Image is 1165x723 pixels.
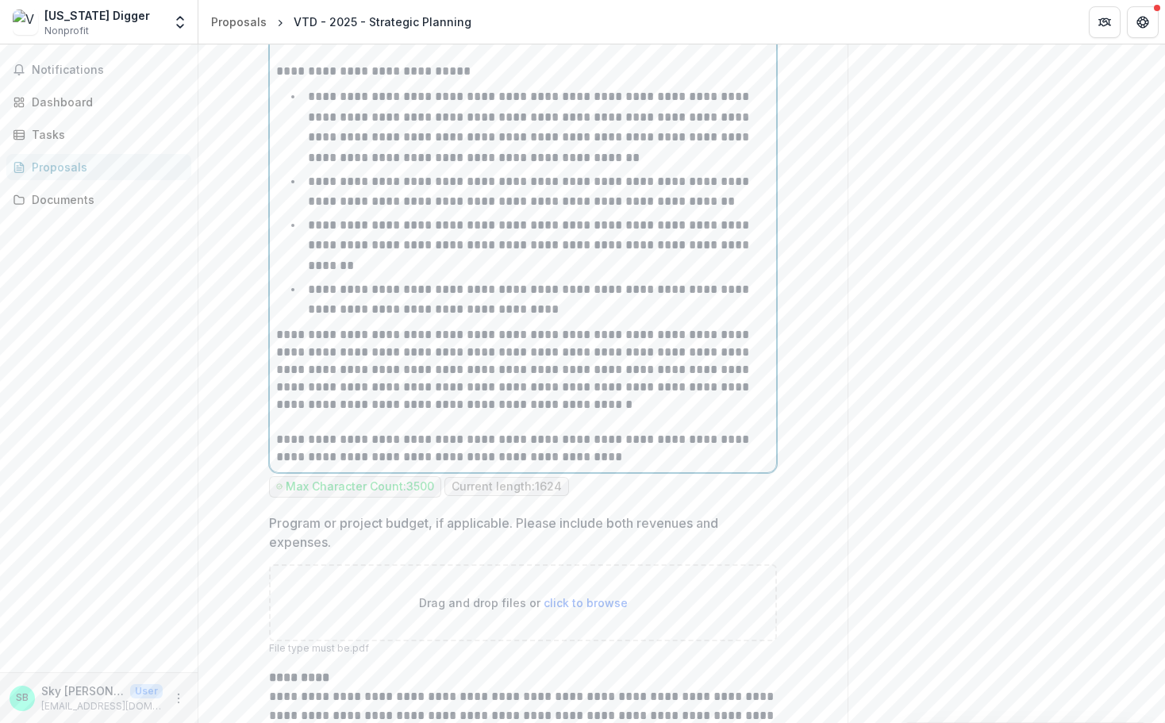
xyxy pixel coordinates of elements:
[544,596,628,610] span: click to browse
[41,683,124,699] p: Sky [PERSON_NAME]
[169,6,191,38] button: Open entity switcher
[32,126,179,143] div: Tasks
[169,689,188,708] button: More
[41,699,163,713] p: [EMAIL_ADDRESS][DOMAIN_NAME]
[211,13,267,30] div: Proposals
[6,154,191,180] a: Proposals
[1127,6,1159,38] button: Get Help
[32,159,179,175] div: Proposals
[419,594,628,611] p: Drag and drop files or
[13,10,38,35] img: Vermont Digger
[205,10,478,33] nav: breadcrumb
[6,187,191,213] a: Documents
[16,693,29,703] div: Sky Barsch
[130,684,163,698] p: User
[205,10,273,33] a: Proposals
[294,13,471,30] div: VTD - 2025 - Strategic Planning
[1089,6,1121,38] button: Partners
[32,94,179,110] div: Dashboard
[6,57,191,83] button: Notifications
[32,191,179,208] div: Documents
[44,7,150,24] div: [US_STATE] Digger
[44,24,89,38] span: Nonprofit
[6,121,191,148] a: Tasks
[6,89,191,115] a: Dashboard
[269,641,777,656] p: File type must be .pdf
[32,63,185,77] span: Notifications
[452,480,562,494] p: Current length: 1624
[286,480,434,494] p: Max Character Count: 3500
[269,513,767,552] p: Program or project budget, if applicable. Please include both revenues and expenses.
